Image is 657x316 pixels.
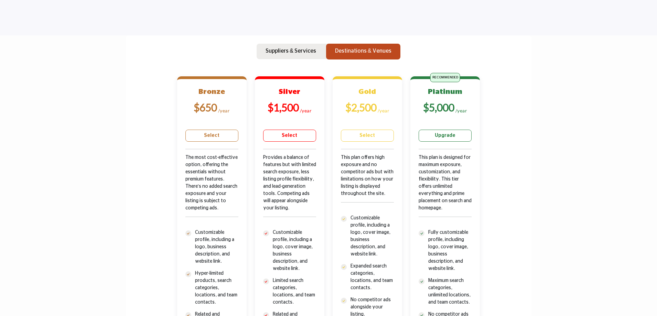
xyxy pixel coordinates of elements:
p: Customizable profile, including a logo, business description, and website link. [195,229,238,265]
b: Platinum [428,88,462,95]
span: RECOMMENDED [430,73,460,82]
div: This plan offers high exposure and no competitor ads but with limitations on how your listing is ... [341,154,394,215]
p: Fully customizable profile, including logo, cover image, business description, and website link. [428,229,472,272]
p: Suppliers & Services [266,47,316,55]
div: This plan is designed for maximum exposure, customization, and flexibility. This tier offers unli... [419,154,472,229]
p: Customizable profile, including a logo, cover image, business description, and website link. [351,215,394,258]
a: Select [185,130,238,142]
p: Expanded search categories, locations, and team contacts. [351,263,394,292]
button: Destinations & Venues [326,44,400,59]
sub: /year [455,108,467,113]
div: Provides a balance of features but with limited search exposure, less listing profile flexibility... [263,154,316,229]
p: Limited search categories, locations, and team contacts. [273,277,316,306]
b: $1,500 [268,101,299,113]
p: Hyper-limited products, search categories, locations, and team contacts. [195,270,238,306]
p: Destinations & Venues [335,47,391,55]
b: $650 [194,101,217,113]
a: Select [263,130,316,142]
b: $2,500 [345,101,377,113]
b: $5,000 [423,101,454,113]
b: Gold [358,88,376,95]
a: Select [341,130,394,142]
div: The most cost-effective option, offering the essentials without premium features. There’s no adde... [185,154,238,229]
a: Upgrade [419,130,472,142]
b: Bronze [198,88,225,95]
b: Silver [279,88,300,95]
p: Customizable profile, including a logo, cover image, business description, and website link. [273,229,316,272]
button: Suppliers & Services [257,44,325,59]
sub: /year [378,108,390,113]
sub: /year [218,108,230,113]
p: Maximum search categories, unlimited locations, and team contacts. [428,277,472,306]
sub: /year [300,108,312,113]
